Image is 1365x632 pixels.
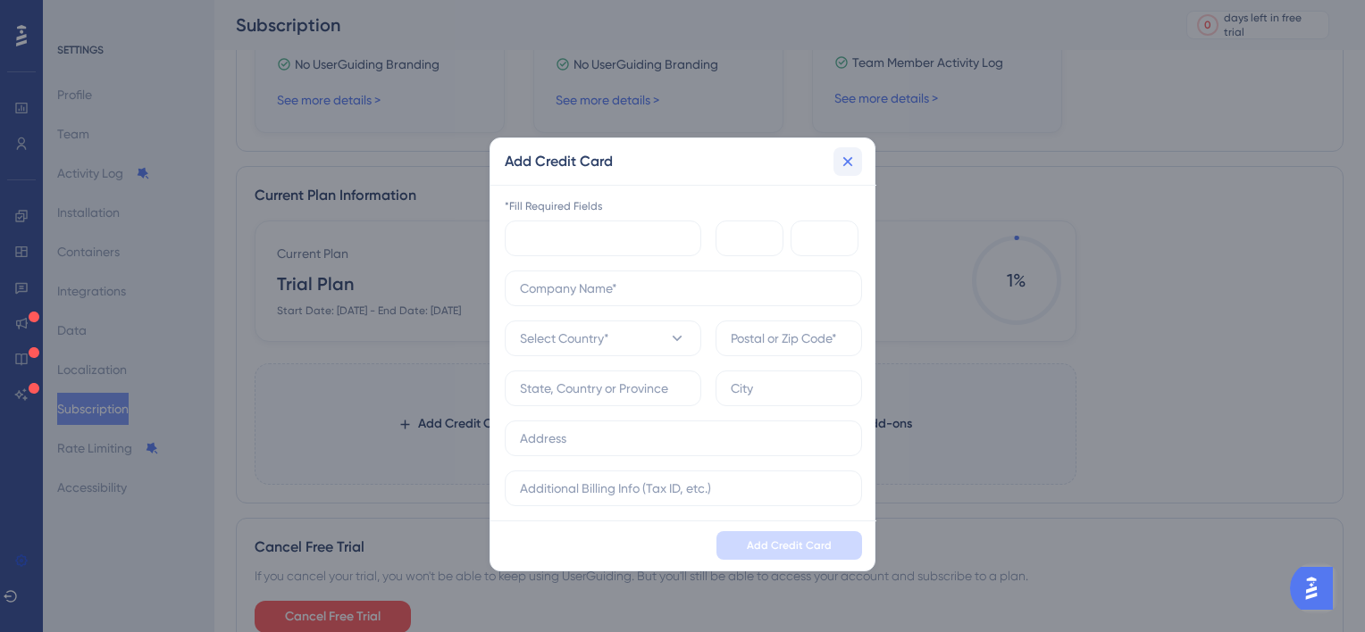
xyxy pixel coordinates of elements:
div: *Fill Required Fields [505,199,862,213]
iframe: Quadro seguro de entrada do CVC [806,228,851,249]
h2: Add Credit Card [505,151,613,172]
input: Address [520,428,847,448]
input: State, Country or Province [520,378,686,398]
iframe: Quadro seguro de entrada da data de validade [731,228,776,249]
input: City [731,378,847,398]
input: Company Name* [520,279,847,298]
iframe: UserGuiding AI Assistant Launcher [1290,561,1344,615]
input: Postal or Zip Code* [731,328,847,348]
input: Additional Billing Info (Tax ID, etc.) [520,478,847,498]
iframe: Quadro seguro de entrada do número do cartão [520,228,694,249]
span: Add Credit Card [747,538,832,553]
span: Select Country* [520,328,609,349]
